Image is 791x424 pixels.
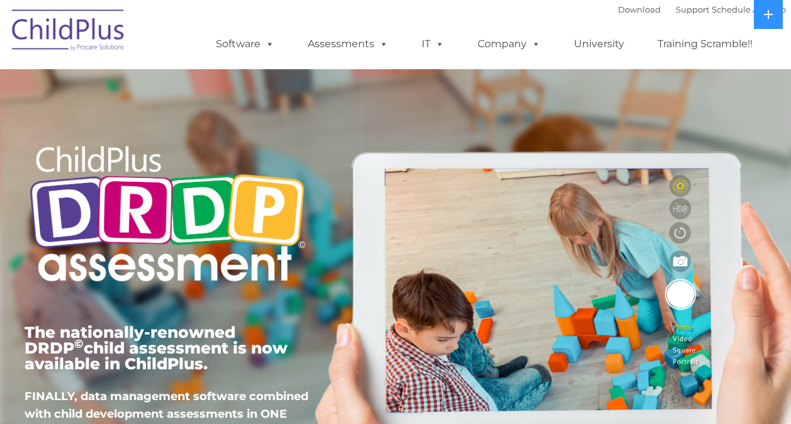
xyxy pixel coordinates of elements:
sup: © [74,337,84,351]
span: The nationally-renowned DRDP child assessment is now available in ChildPlus. [25,323,288,373]
font: | [618,4,786,14]
a: Software [203,31,287,57]
a: IT [409,31,457,57]
a: University [561,31,637,57]
img: Copyright - DRDP Logo Light [25,129,310,303]
a: Download [618,4,661,14]
a: Assessments [295,31,401,57]
a: Company [465,31,553,57]
a: Support [676,4,709,14]
a: Training Scramble!! [645,31,765,57]
img: ChildPlus by Procare Solutions [6,1,132,64]
a: Schedule A Demo [712,4,786,14]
